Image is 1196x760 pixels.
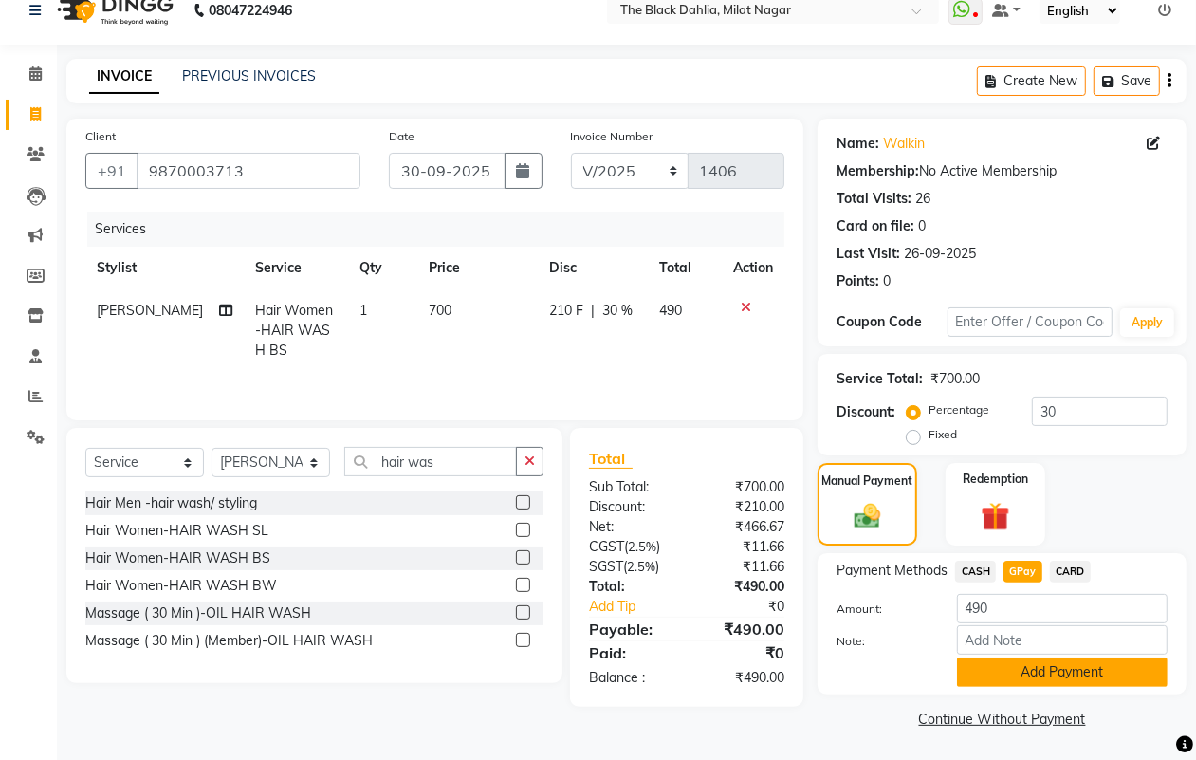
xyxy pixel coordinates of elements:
button: +91 [85,153,138,189]
div: Services [87,212,799,247]
input: Search by Name/Mobile/Email/Code [137,153,360,189]
span: 700 [430,302,452,319]
div: Net: [575,517,687,537]
div: ₹466.67 [687,517,799,537]
div: Paid: [575,641,687,664]
a: INVOICE [89,60,159,94]
button: Apply [1120,308,1174,337]
a: Walkin [883,134,925,154]
div: Hair Men -hair wash/ styling [85,493,257,513]
img: _gift.svg [972,499,1018,534]
button: Create New [977,66,1086,96]
div: ₹700.00 [687,477,799,497]
div: Hair Women-HAIR WASH BW [85,576,277,596]
div: Hair Women-HAIR WASH BS [85,548,270,568]
label: Percentage [929,401,989,418]
div: Card on file: [837,216,914,236]
div: 26-09-2025 [904,244,976,264]
div: Coupon Code [837,312,947,332]
input: Search or Scan [344,447,517,476]
a: Add Tip [575,597,706,617]
th: Action [722,247,784,289]
div: Massage ( 30 Min ) (Member)-OIL HAIR WASH [85,631,373,651]
div: Points: [837,271,879,291]
span: 2.5% [628,539,656,554]
div: Discount: [837,402,895,422]
span: 210 F [549,301,583,321]
span: CASH [955,561,996,583]
div: Total: [575,577,687,597]
span: 490 [659,302,682,319]
div: ₹700.00 [930,369,980,389]
div: ₹490.00 [687,668,799,688]
div: Discount: [575,497,687,517]
label: Client [85,128,116,145]
th: Disc [538,247,648,289]
div: ( ) [575,557,687,577]
label: Note: [822,633,942,650]
span: CARD [1050,561,1091,583]
div: Service Total: [837,369,923,389]
a: Continue Without Payment [821,710,1183,730]
span: Total [589,449,633,469]
div: Sub Total: [575,477,687,497]
span: 30 % [602,301,633,321]
label: Manual Payment [822,473,913,490]
label: Amount: [822,601,942,618]
button: Save [1094,66,1160,96]
th: Price [418,247,538,289]
span: | [591,301,595,321]
span: 1 [359,302,367,319]
span: GPay [1003,561,1042,583]
span: SGST [589,558,623,575]
div: No Active Membership [837,161,1168,181]
input: Add Note [957,625,1168,655]
div: ₹0 [687,641,799,664]
div: Last Visit: [837,244,900,264]
div: 26 [915,189,930,209]
div: Massage ( 30 Min )-OIL HAIR WASH [85,603,311,623]
span: Payment Methods [837,561,948,581]
span: [PERSON_NAME] [97,302,203,319]
th: Stylist [85,247,244,289]
div: ₹11.66 [687,537,799,557]
div: Balance : [575,668,687,688]
input: Enter Offer / Coupon Code [948,307,1113,337]
span: Hair Women-HAIR WASH BS [255,302,333,359]
div: 0 [918,216,926,236]
img: _cash.svg [846,501,889,531]
div: Total Visits: [837,189,911,209]
div: Payable: [575,618,687,640]
div: ₹0 [706,597,799,617]
label: Fixed [929,426,957,443]
th: Total [648,247,722,289]
div: ( ) [575,537,687,557]
div: ₹490.00 [687,618,799,640]
div: 0 [883,271,891,291]
th: Service [244,247,348,289]
input: Amount [957,594,1168,623]
a: PREVIOUS INVOICES [182,67,316,84]
button: Add Payment [957,658,1168,687]
span: 2.5% [627,559,655,574]
div: ₹490.00 [687,577,799,597]
label: Redemption [963,471,1028,488]
div: Name: [837,134,879,154]
div: ₹11.66 [687,557,799,577]
div: Hair Women-HAIR WASH SL [85,521,268,541]
label: Date [389,128,414,145]
span: CGST [589,538,624,555]
div: ₹210.00 [687,497,799,517]
th: Qty [348,247,417,289]
label: Invoice Number [571,128,653,145]
div: Membership: [837,161,919,181]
